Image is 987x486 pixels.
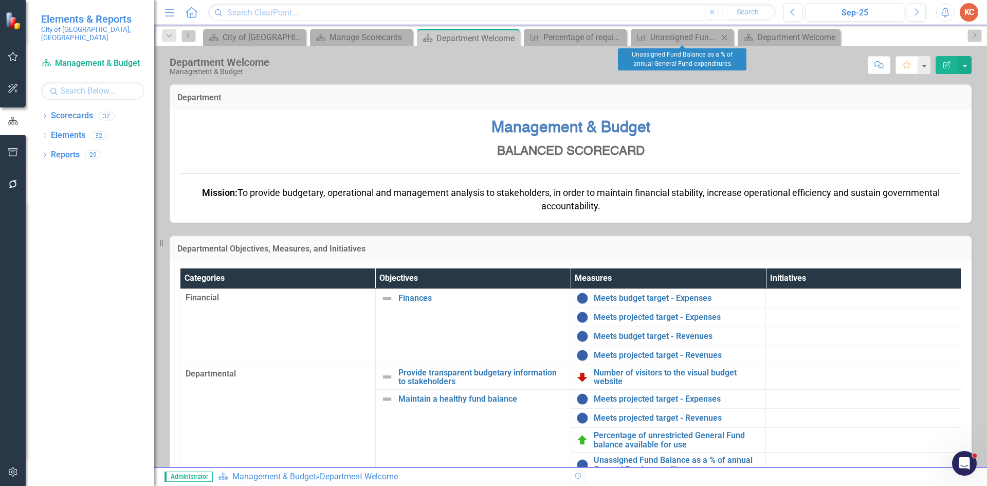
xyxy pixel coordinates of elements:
[381,292,393,304] img: Not Defined
[576,412,589,424] img: No data
[594,394,761,404] a: Meets projected target - Expenses
[5,12,23,30] img: ClearPoint Strategy
[186,368,370,380] span: Departmental
[375,289,571,365] td: Double-Click to Edit Right Click for Context Menu
[375,390,571,477] td: Double-Click to Edit Right Click for Context Menu
[543,31,624,44] div: Percentage of requisitions reviewed and processed within 2 business days
[571,390,766,409] td: Double-Click to Edit Right Click for Context Menu
[51,130,85,141] a: Elements
[164,472,213,482] span: Administrator
[576,434,589,446] img: On Target
[594,332,761,341] a: Meets budget target - Revenues
[722,5,773,20] button: Search
[186,292,370,304] span: Financial
[398,294,565,303] a: Finances
[576,371,589,383] img: Below Target
[51,110,93,122] a: Scorecards
[381,371,393,383] img: Not Defined
[571,346,766,365] td: Double-Click to Edit Right Click for Context Menu
[576,459,589,471] img: No data
[594,431,761,449] a: Percentage of unrestricted General Fund balance available for use
[41,58,144,69] a: Management & Budget
[51,149,80,161] a: Reports
[170,68,269,76] div: Management & Budget
[576,330,589,343] img: No data
[618,48,746,70] div: Unassigned Fund Balance as a % of annual General Fund expenditures
[491,120,650,136] span: Management & Budget
[436,32,517,45] div: Department Welcome
[180,289,376,365] td: Double-Click to Edit
[85,151,101,159] div: 29
[757,31,838,44] div: Department Welcome
[576,393,589,405] img: No data
[594,456,761,474] a: Unassigned Fund Balance as a % of annual General Fund expenditures
[571,289,766,308] td: Double-Click to Edit Right Click for Context Menu
[806,3,904,22] button: Sep-25
[330,31,410,44] div: Manage Scorecards
[571,453,766,477] td: Double-Click to Edit Right Click for Context Menu
[208,4,776,22] input: Search ClearPoint...
[223,31,303,44] div: City of [GEOGRAPHIC_DATA]
[740,31,838,44] a: Department Welcome
[594,413,761,423] a: Meets projected target - Revenues
[202,187,237,198] strong: Mission:
[177,244,964,254] h3: Departmental Objectives, Measures, and Initiatives
[206,31,303,44] a: City of [GEOGRAPHIC_DATA]
[650,31,718,44] div: Unassigned Fund Balance as a % of annual General Fund expenditures
[41,82,144,100] input: Search Below...
[571,365,766,389] td: Double-Click to Edit Right Click for Context Menu
[594,294,761,303] a: Meets budget target - Expenses
[576,311,589,323] img: No data
[571,428,766,453] td: Double-Click to Edit Right Click for Context Menu
[497,146,645,158] span: BALANCED SCORECARD
[576,292,589,304] img: No data
[594,368,761,386] a: Number of visitors to the visual budget website
[170,57,269,68] div: Department Welcome
[41,25,144,42] small: City of [GEOGRAPHIC_DATA], [GEOGRAPHIC_DATA]
[90,131,107,140] div: 32
[594,313,761,322] a: Meets projected target - Expenses
[313,31,410,44] a: Manage Scorecards
[960,3,978,22] button: KC
[571,308,766,327] td: Double-Click to Edit Right Click for Context Menu
[952,451,977,476] iframe: Intercom live chat
[809,7,901,19] div: Sep-25
[526,31,624,44] a: Percentage of requisitions reviewed and processed within 2 business days
[202,187,940,211] span: To provide budgetary, operational and management analysis to stakeholders, in order to maintain f...
[571,327,766,346] td: Double-Click to Edit Right Click for Context Menu
[576,349,589,362] img: No data
[218,471,563,483] div: »
[375,365,571,389] td: Double-Click to Edit Right Click for Context Menu
[571,409,766,428] td: Double-Click to Edit Right Click for Context Menu
[381,393,393,405] img: Not Defined
[737,8,759,16] span: Search
[320,472,398,481] div: Department Welcome
[633,31,718,44] a: Unassigned Fund Balance as a % of annual General Fund expenditures
[177,93,964,102] h3: Department
[232,472,316,481] a: Management & Budget
[41,13,144,25] span: Elements & Reports
[398,368,565,386] a: Provide transparent budgetary information to stakeholders
[594,351,761,360] a: Meets projected target - Revenues
[98,112,115,120] div: 32
[398,394,565,404] a: Maintain a healthy fund balance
